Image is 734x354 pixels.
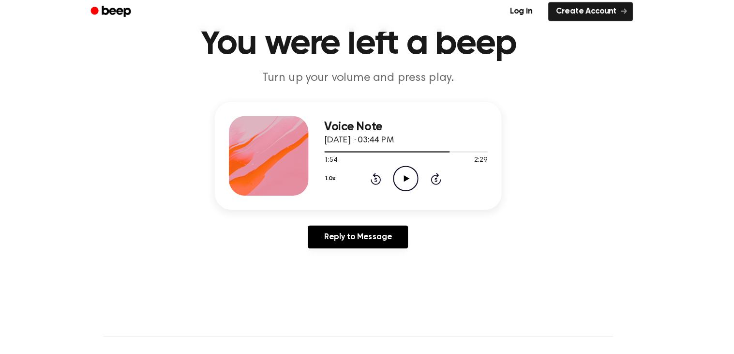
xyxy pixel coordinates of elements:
button: 1.0x [334,174,349,190]
a: Log in [505,8,546,31]
h1: You were left a beep [120,33,615,68]
a: Create Account [552,10,634,29]
span: [DATE] · 03:44 PM [334,140,402,149]
span: 2:29 [480,159,493,169]
span: 1:54 [334,159,347,169]
h3: Voice Note [334,125,493,139]
a: Reply to Message [318,228,415,250]
p: Turn up your volume and press play. [181,76,553,92]
a: Beep [100,10,155,29]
